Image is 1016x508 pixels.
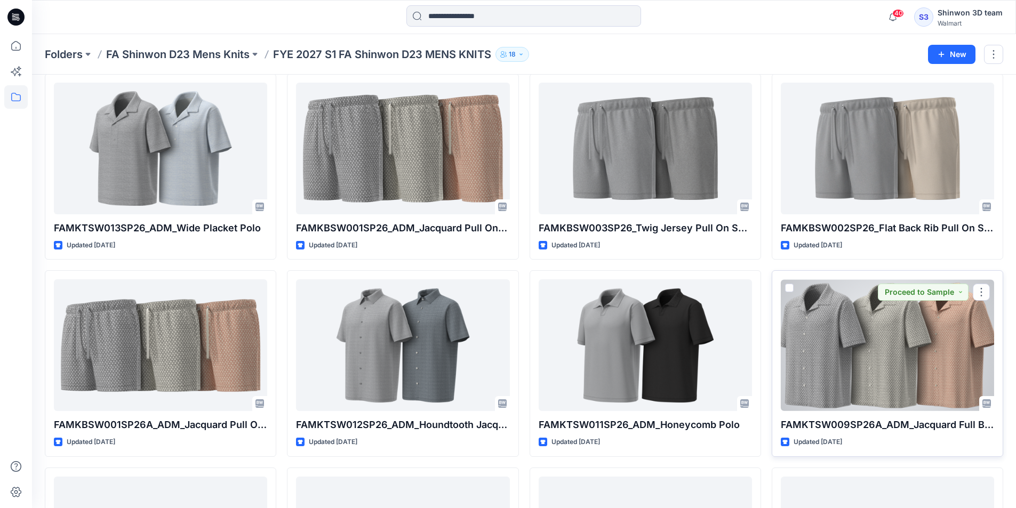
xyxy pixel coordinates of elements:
[781,83,994,214] a: FAMKBSW002SP26_Flat Back Rib Pull On Short
[539,83,752,214] a: FAMKBSW003SP26_Twig Jersey Pull On Short
[296,221,509,236] p: FAMKBSW001SP26_ADM_Jacquard Pull On Short
[54,417,267,432] p: FAMKBSW001SP26A_ADM_Jacquard Pull On Short - 5 Inseam
[45,47,83,62] a: Folders
[54,279,267,411] a: FAMKBSW001SP26A_ADM_Jacquard Pull On Short - 5 Inseam
[551,437,600,448] p: Updated [DATE]
[539,417,752,432] p: FAMKTSW011SP26_ADM_Honeycomb Polo
[67,240,115,251] p: Updated [DATE]
[794,240,842,251] p: Updated [DATE]
[928,45,975,64] button: New
[296,83,509,214] a: FAMKBSW001SP26_ADM_Jacquard Pull On Short
[106,47,250,62] a: FA Shinwon D23 Mens Knits
[296,417,509,432] p: FAMKTSW012SP26_ADM_Houndtooth Jacquard Knit Shirt
[781,279,994,411] a: FAMKTSW009SP26A_ADM_Jacquard Full Button Shirt
[794,437,842,448] p: Updated [DATE]
[938,19,1003,27] div: Walmart
[273,47,491,62] p: FYE 2027 S1 FA Shinwon D23 MENS KNITS
[54,83,267,214] a: FAMKTSW013SP26_ADM_Wide Placket Polo
[914,7,933,27] div: S3
[781,417,994,432] p: FAMKTSW009SP26A_ADM_Jacquard Full Button Shirt
[892,9,904,18] span: 40
[296,279,509,411] a: FAMKTSW012SP26_ADM_Houndtooth Jacquard Knit Shirt
[309,240,357,251] p: Updated [DATE]
[539,279,752,411] a: FAMKTSW011SP26_ADM_Honeycomb Polo
[539,221,752,236] p: FAMKBSW003SP26_Twig Jersey Pull On Short
[495,47,529,62] button: 18
[551,240,600,251] p: Updated [DATE]
[54,221,267,236] p: FAMKTSW013SP26_ADM_Wide Placket Polo
[509,49,516,60] p: 18
[309,437,357,448] p: Updated [DATE]
[67,437,115,448] p: Updated [DATE]
[781,221,994,236] p: FAMKBSW002SP26_Flat Back Rib Pull On Short
[938,6,1003,19] div: Shinwon 3D team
